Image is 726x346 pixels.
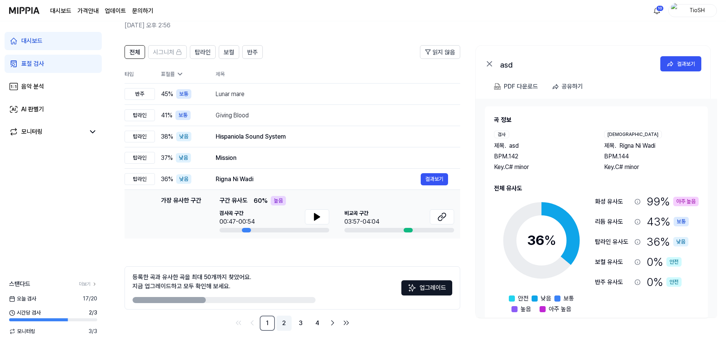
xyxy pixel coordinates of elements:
[216,90,448,99] div: Lunar mare
[9,127,85,136] a: 모니터링
[677,60,695,68] div: 결과보기
[125,152,155,164] div: 탑라인
[89,309,97,317] span: 2 / 3
[83,295,97,303] span: 17 / 20
[133,273,251,291] div: 등록한 곡과 유사한 곡을 최대 50개까지 찾았어요. 지금 업그레이드하고 모두 확인해 보세요.
[421,173,448,185] button: 결과보기
[219,217,255,226] div: 00:47-00:54
[549,305,571,314] span: 아주 높음
[647,233,688,250] div: 36 %
[21,36,43,46] div: 대시보드
[125,45,145,59] button: 전체
[79,281,97,288] a: 더보기
[5,55,102,73] a: 표절 검사
[77,6,99,16] button: 가격안내
[276,316,292,331] a: 2
[544,232,556,248] span: %
[224,48,234,57] span: 보컬
[666,277,682,287] div: 안전
[50,6,71,16] a: 대시보드
[219,209,255,217] span: 검사곡 구간
[492,79,540,94] button: PDF 다운로드
[647,253,682,270] div: 0 %
[21,105,44,114] div: AI 판별기
[668,4,717,17] button: profileTioSH
[494,131,509,138] div: 검사
[161,70,204,78] div: 표절률
[216,65,460,83] th: 제목
[344,209,379,217] span: 비교곡 구간
[132,6,153,16] a: 문의하기
[176,89,191,99] div: 보통
[518,294,529,303] span: 안전
[509,141,519,150] span: asd
[432,48,455,57] span: 읽지 않음
[293,316,308,331] a: 3
[521,305,531,314] span: 높음
[563,294,574,303] span: 보통
[340,317,352,329] a: Go to last page
[682,6,712,14] div: TioSH
[407,283,417,292] img: Sparkles
[125,173,155,185] div: 탑라인
[125,316,460,331] nav: pagination
[21,82,44,91] div: 음악 분석
[651,5,663,17] button: 알림10
[21,127,43,136] div: 모니터링
[327,317,339,329] a: Go to next page
[105,6,126,16] a: 업데이트
[500,59,652,68] div: asd
[125,65,155,84] th: 타입
[647,273,682,291] div: 0 %
[595,258,631,267] div: 보컬 유사도
[5,100,102,118] a: AI 판별기
[175,111,191,120] div: 보통
[674,217,689,226] div: 보통
[125,131,155,142] div: 탑라인
[219,45,239,59] button: 보컬
[9,295,36,303] span: 오늘 검사
[494,83,501,90] img: PDF Download
[494,141,506,150] span: 제목 .
[504,82,538,92] div: PDF 다운로드
[21,59,44,68] div: 표절 검사
[161,153,173,163] span: 37 %
[656,5,664,11] div: 10
[673,197,699,206] div: 아주 높음
[88,327,97,335] span: 3 / 3
[176,153,191,163] div: 낮음
[476,99,717,318] a: 곡 정보검사제목.asdBPM.142Key.C# minor[DEMOGRAPHIC_DATA]제목.Rigna Ni WadiBPM.144Key.C# minor전체 유사도36%안전낮음...
[494,184,699,193] h2: 전체 유사도
[125,109,155,121] div: 탑라인
[216,153,448,163] div: Mission
[619,141,655,150] span: Rigna Ni Wadi
[595,237,631,246] div: 탑라인 유사도
[660,56,701,71] button: 결과보기
[125,88,155,100] div: 반주
[153,48,174,57] span: 시그니처
[310,316,325,331] a: 4
[161,175,173,184] span: 36 %
[125,21,670,30] h2: [DATE] 오후 2:56
[176,132,191,141] div: 낮음
[604,141,616,150] span: 제목 .
[344,217,379,226] div: 03:57-04:04
[216,132,448,141] div: Hispaniola Sound System
[254,196,268,205] span: 60 %
[595,197,631,206] div: 화성 유사도
[271,196,286,205] div: 높음
[595,278,631,287] div: 반주 유사도
[190,45,216,59] button: 탑라인
[541,294,551,303] span: 낮음
[604,163,699,172] div: Key. C# minor
[595,217,631,226] div: 리듬 유사도
[562,82,583,92] div: 공유하기
[129,48,140,57] span: 전체
[161,90,173,99] span: 45 %
[195,48,211,57] span: 탑라인
[494,163,589,172] div: Key. C# minor
[247,48,258,57] span: 반주
[242,45,263,59] button: 반주
[666,257,682,267] div: 안전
